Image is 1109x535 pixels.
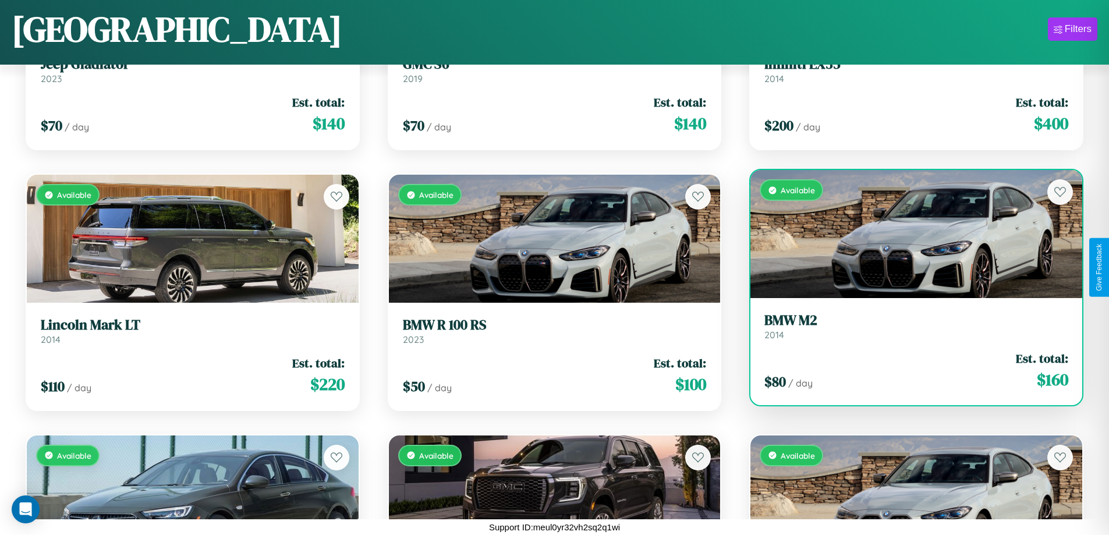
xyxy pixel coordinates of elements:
[1034,112,1068,135] span: $ 400
[489,519,620,535] p: Support ID: meul0yr32vh2sq2q1wi
[57,451,91,460] span: Available
[292,94,345,111] span: Est. total:
[1048,17,1097,41] button: Filters
[1016,350,1068,367] span: Est. total:
[781,451,815,460] span: Available
[1095,244,1103,291] div: Give Feedback
[41,334,61,345] span: 2014
[764,116,793,135] span: $ 200
[781,185,815,195] span: Available
[41,317,345,334] h3: Lincoln Mark LT
[403,377,425,396] span: $ 50
[310,373,345,396] span: $ 220
[764,73,784,84] span: 2014
[41,73,62,84] span: 2023
[403,56,707,84] a: GMC S62019
[403,56,707,73] h3: GMC S6
[1065,23,1092,35] div: Filters
[403,317,707,334] h3: BMW R 100 RS
[65,121,89,133] span: / day
[41,56,345,84] a: Jeep Gladiator2023
[796,121,820,133] span: / day
[788,377,813,389] span: / day
[419,451,453,460] span: Available
[403,317,707,345] a: BMW R 100 RS2023
[654,355,706,371] span: Est. total:
[675,373,706,396] span: $ 100
[403,116,424,135] span: $ 70
[764,56,1068,73] h3: Infiniti EX35
[419,190,453,200] span: Available
[12,5,342,53] h1: [GEOGRAPHIC_DATA]
[764,312,1068,329] h3: BMW M2
[764,329,784,341] span: 2014
[1037,368,1068,391] span: $ 160
[41,56,345,73] h3: Jeep Gladiator
[427,382,452,394] span: / day
[764,312,1068,341] a: BMW M22014
[292,355,345,371] span: Est. total:
[427,121,451,133] span: / day
[57,190,91,200] span: Available
[12,495,40,523] div: Open Intercom Messenger
[674,112,706,135] span: $ 140
[403,73,423,84] span: 2019
[41,377,65,396] span: $ 110
[1016,94,1068,111] span: Est. total:
[764,372,786,391] span: $ 80
[313,112,345,135] span: $ 140
[41,317,345,345] a: Lincoln Mark LT2014
[403,334,424,345] span: 2023
[41,116,62,135] span: $ 70
[654,94,706,111] span: Est. total:
[67,382,91,394] span: / day
[764,56,1068,84] a: Infiniti EX352014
